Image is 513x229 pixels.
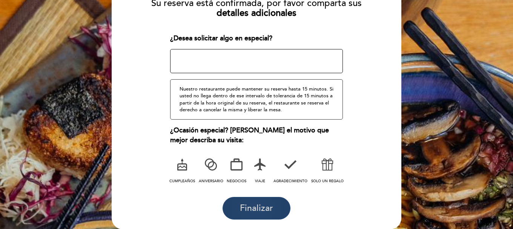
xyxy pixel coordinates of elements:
[199,179,223,183] span: ANIVERSARIO
[223,197,290,220] button: Finalizar
[170,34,343,43] div: ¿Desea solicitar algo en especial?
[311,179,344,183] span: SOLO UN REGALO
[273,179,307,183] span: AGRADECIMIENTO
[170,79,343,120] div: Nuestro restaurante puede mantener su reserva hasta 15 minutos. Si usted no llega dentro de ese i...
[227,179,246,183] span: NEGOCIOS
[255,179,265,183] span: VIAJE
[217,8,296,18] b: detalles adicionales
[169,179,195,183] span: CUMPLEAÑOS
[170,126,343,145] div: ¿Ocasión especial? [PERSON_NAME] el motivo que mejor describa su visita:
[240,203,273,214] span: Finalizar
